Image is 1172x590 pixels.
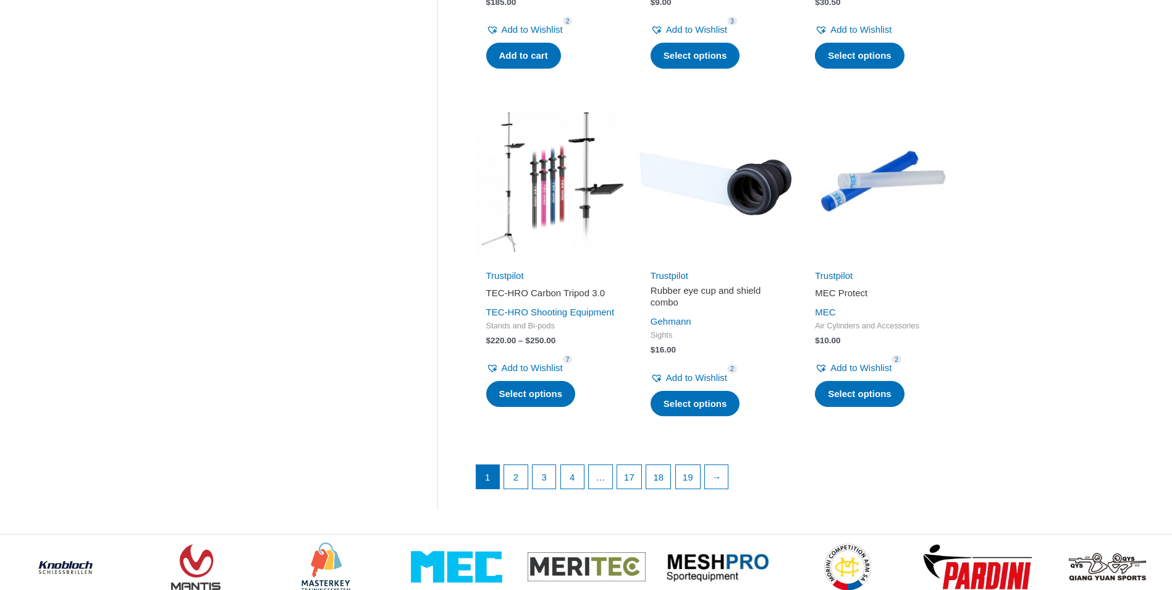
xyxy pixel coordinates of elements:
[651,330,780,341] span: Sights
[651,43,740,69] a: Select options for “ISSF eyeshield”
[815,287,945,299] h2: MEC Protect
[561,465,584,489] a: Page 4
[502,24,563,35] span: Add to Wishlist
[486,321,616,331] span: Stands and Bi-pods
[651,345,676,354] bdi: 16.00
[646,465,670,489] a: Page 18
[651,270,688,281] a: Trustpilot
[666,24,727,35] span: Add to Wishlist
[486,287,616,299] h2: TEC-HRO Carbon Tripod 3.0
[815,359,892,377] a: Add to Wishlist
[651,284,780,309] h2: Rubber eye cup and shield combo
[815,381,904,407] a: Select options for “MEC Protect”
[815,321,945,331] span: Air Cylinders and Accessories
[525,336,555,345] bdi: 250.00
[475,108,627,260] img: TEC-HRO Carbon Tripod 3.0
[486,359,563,377] a: Add to Wishlist
[486,336,516,345] bdi: 220.00
[533,465,556,489] a: Page 3
[486,336,491,345] span: $
[727,364,737,374] span: 2
[815,336,840,345] bdi: 10.00
[563,17,573,26] span: 2
[666,372,727,383] span: Add to Wishlist
[504,465,528,489] a: Page 2
[502,362,563,373] span: Add to Wishlist
[486,381,576,407] a: Select options for “TEC-HRO Carbon Tripod 3.0”
[486,287,616,304] a: TEC-HRO Carbon Tripod 3.0
[651,21,727,38] a: Add to Wishlist
[830,24,892,35] span: Add to Wishlist
[486,307,615,317] a: TEC-HRO Shooting Equipment
[815,270,853,281] a: Trustpilot
[589,465,612,489] span: …
[651,316,691,327] a: Gehmann
[639,108,791,260] img: eye cup and shield combo
[705,465,728,489] a: →
[815,307,835,317] a: MEC
[804,108,956,260] img: MEC Protect
[486,43,561,69] a: Add to cart: “TEC-HRO Stand X”
[815,287,945,304] a: MEC Protect
[475,464,956,495] nav: Product Pagination
[486,21,563,38] a: Add to Wishlist
[676,465,700,489] a: Page 19
[525,336,530,345] span: $
[830,362,892,373] span: Add to Wishlist
[486,270,524,281] a: Trustpilot
[651,391,740,417] a: Select options for “Rubber eye cup and shield combo”
[815,21,892,38] a: Add to Wishlist
[892,355,901,364] span: 2
[518,336,523,345] span: –
[651,369,727,387] a: Add to Wishlist
[651,345,656,354] span: $
[476,465,500,489] span: Page 1
[651,284,780,314] a: Rubber eye cup and shield combo
[815,43,904,69] a: Select options for “FWB Pile Weight”
[815,336,820,345] span: $
[727,17,737,26] span: 3
[563,355,573,364] span: 7
[617,465,641,489] a: Page 17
